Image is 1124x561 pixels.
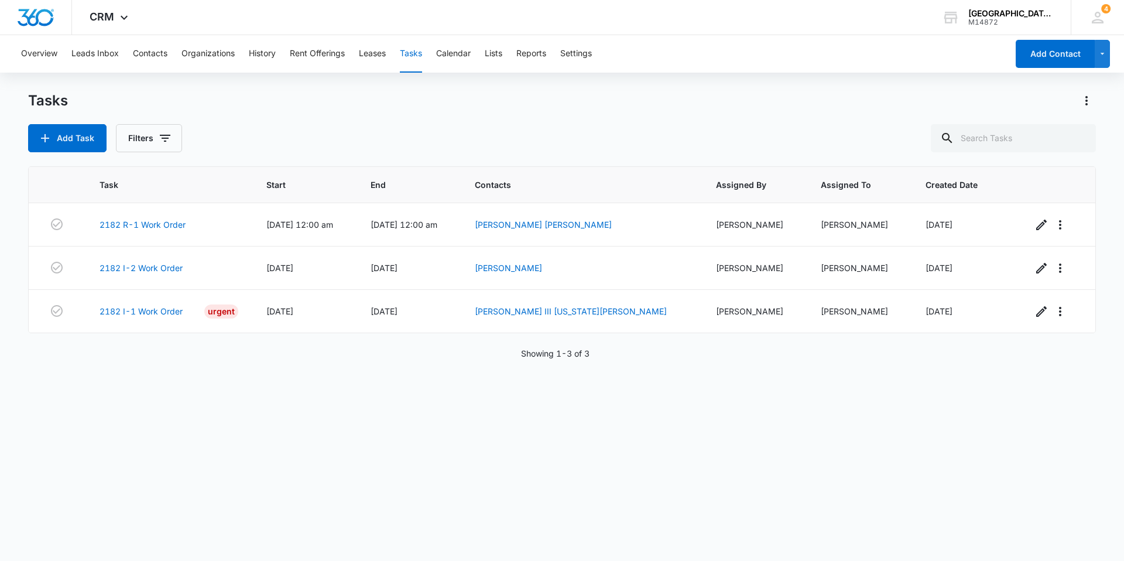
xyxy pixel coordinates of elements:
[436,35,471,73] button: Calendar
[926,306,952,316] span: [DATE]
[290,35,345,73] button: Rent Offerings
[1077,91,1096,110] button: Actions
[371,263,397,273] span: [DATE]
[28,92,68,110] h1: Tasks
[266,179,325,191] span: Start
[266,306,293,316] span: [DATE]
[516,35,546,73] button: Reports
[266,263,293,273] span: [DATE]
[28,124,107,152] button: Add Task
[716,305,793,317] div: [PERSON_NAME]
[90,11,114,23] span: CRM
[266,220,333,230] span: [DATE] 12:00 am
[400,35,422,73] button: Tasks
[1016,40,1095,68] button: Add Contact
[485,35,502,73] button: Lists
[100,218,186,231] a: 2182 R-1 Work Order
[560,35,592,73] button: Settings
[1101,4,1111,13] span: 4
[475,179,671,191] span: Contacts
[359,35,386,73] button: Leases
[521,347,590,360] p: Showing 1-3 of 3
[181,35,235,73] button: Organizations
[100,262,183,274] a: 2182 I-2 Work Order
[475,220,612,230] a: [PERSON_NAME] [PERSON_NAME]
[931,124,1096,152] input: Search Tasks
[716,262,793,274] div: [PERSON_NAME]
[821,305,897,317] div: [PERSON_NAME]
[821,218,897,231] div: [PERSON_NAME]
[71,35,119,73] button: Leads Inbox
[926,263,952,273] span: [DATE]
[371,179,430,191] span: End
[968,9,1054,18] div: account name
[821,179,880,191] span: Assigned To
[116,124,182,152] button: Filters
[475,263,542,273] a: [PERSON_NAME]
[475,306,667,316] a: [PERSON_NAME] III [US_STATE][PERSON_NAME]
[716,218,793,231] div: [PERSON_NAME]
[1101,4,1111,13] div: notifications count
[716,179,776,191] span: Assigned By
[100,179,221,191] span: Task
[100,305,183,317] a: 2182 I-1 Work Order
[133,35,167,73] button: Contacts
[371,306,397,316] span: [DATE]
[249,35,276,73] button: History
[968,18,1054,26] div: account id
[371,220,437,230] span: [DATE] 12:00 am
[821,262,897,274] div: [PERSON_NAME]
[204,305,238,319] div: Urgent
[926,179,987,191] span: Created Date
[926,220,952,230] span: [DATE]
[21,35,57,73] button: Overview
